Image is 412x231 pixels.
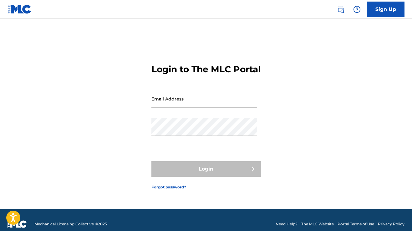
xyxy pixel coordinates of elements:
img: MLC Logo [8,5,32,14]
a: Privacy Policy [378,221,404,227]
a: Sign Up [367,2,404,17]
div: Help [351,3,363,16]
span: Mechanical Licensing Collective © 2025 [34,221,107,227]
h3: Login to The MLC Portal [151,64,261,75]
a: Need Help? [276,221,298,227]
a: The MLC Website [301,221,334,227]
img: search [337,6,344,13]
iframe: Chat Widget [381,201,412,231]
a: Forgot password? [151,184,186,190]
img: help [353,6,361,13]
a: Portal Terms of Use [338,221,374,227]
a: Public Search [334,3,347,16]
img: logo [8,220,27,228]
